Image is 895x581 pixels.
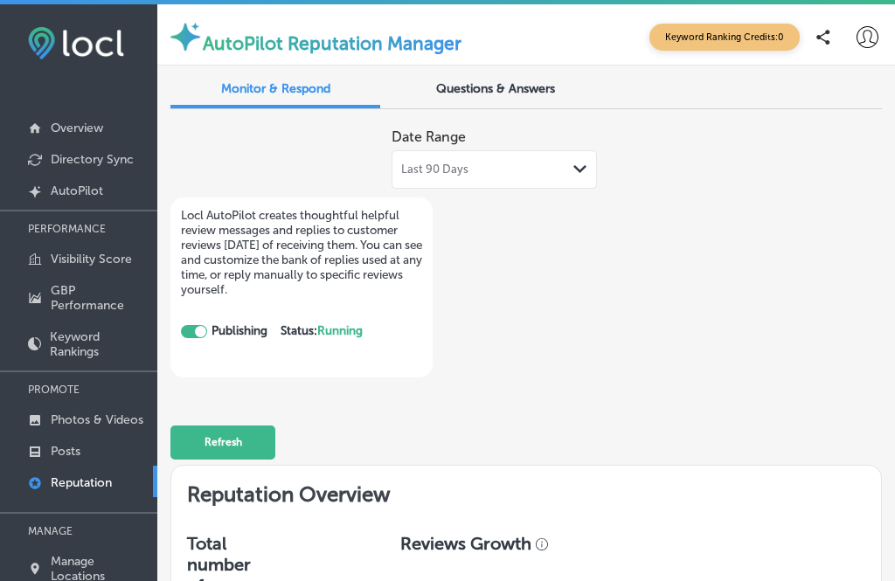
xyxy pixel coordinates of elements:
[181,208,422,297] p: Locl AutoPilot creates thoughtful helpful review messages and replies to customer reviews [DATE] ...
[392,128,466,145] label: Date Range
[168,19,203,54] img: autopilot-icon
[649,24,800,51] span: Keyword Ranking Credits: 0
[51,475,112,490] p: Reputation
[170,425,275,460] button: Refresh
[317,323,363,338] span: Running
[51,444,80,459] p: Posts
[51,152,134,167] p: Directory Sync
[51,183,103,198] p: AutoPilot
[281,323,363,338] strong: Status:
[51,412,143,427] p: Photos & Videos
[171,466,881,517] h2: Reputation Overview
[436,81,555,96] span: Questions & Answers
[51,252,132,266] p: Visibility Score
[203,32,461,54] label: AutoPilot Reputation Manager
[401,163,468,176] span: Last 90 Days
[212,323,267,338] strong: Publishing
[221,81,330,96] span: Monitor & Respond
[50,329,149,359] p: Keyword Rankings
[51,121,103,135] p: Overview
[51,283,149,313] p: GBP Performance
[400,533,531,554] h3: Reviews Growth
[28,27,124,59] img: fda3e92497d09a02dc62c9cd864e3231.png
